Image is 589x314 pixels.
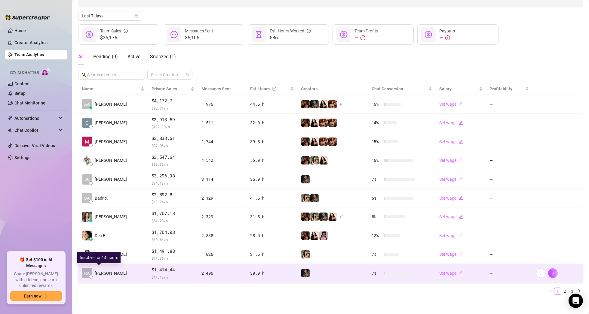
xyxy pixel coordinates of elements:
a: Chat Monitoring [14,101,45,105]
img: OxilleryOF [328,137,337,146]
div: 1,976 [201,101,243,107]
a: Home [14,28,26,33]
a: Creator Analytics [14,38,63,47]
span: $3,833.61 [152,135,194,142]
span: edit [459,140,463,144]
img: mads [319,156,328,165]
img: Dea Fonseca [82,231,92,240]
span: $35,176 [100,34,128,41]
img: Oxillery [319,119,328,127]
img: Tia Rocky [82,155,92,165]
li: Next Page [576,288,583,295]
div: 2,496 [201,270,243,276]
span: edit [459,215,463,219]
td: — [486,245,532,264]
a: Set wageedit [439,233,463,238]
span: $1,491.88 [152,248,194,255]
div: 39.5 h [250,138,294,145]
img: Chasemarl Caban… [82,118,92,128]
td: — [486,132,532,151]
li: Previous Page [547,288,554,295]
img: Oxillery [319,137,328,146]
span: Active [127,54,140,59]
img: mads [328,213,337,221]
span: 16 % [372,101,381,107]
span: 15 % [372,138,381,145]
span: edit [459,121,463,125]
a: Set wageedit [439,139,463,144]
span: [PERSON_NAME] [95,251,127,258]
img: Janezah Pasaylo [82,249,92,259]
div: z [89,237,93,241]
span: 6 % [372,195,381,201]
span: 14 % [372,119,381,126]
input: Search members [87,71,137,78]
div: 4,542 [201,157,243,164]
span: AA [84,101,90,107]
span: Dea F. [95,232,106,239]
td: — [486,207,532,226]
span: $1,707.18 [152,210,194,217]
span: edit [459,252,463,256]
span: $3,296.38 [152,172,194,180]
span: $ 60.86 /h [152,237,194,243]
span: $ 122.30 /h [152,124,194,130]
a: Set wageedit [439,252,463,257]
span: question-circle [307,28,311,34]
span: $ 63.35 /h [152,161,194,167]
a: Set wageedit [439,177,463,182]
span: Last 7 days [82,11,138,20]
img: AI Chatter [41,68,51,76]
span: $ 69.71 /h [152,199,194,205]
img: mads [310,231,319,240]
span: [PERSON_NAME] [95,138,127,145]
span: Chat Copilot [14,125,57,135]
div: 2,129 [201,195,243,201]
span: $ 97.05 /h [152,143,194,149]
span: BA [84,195,90,201]
div: 1,511 [201,119,243,126]
span: 7 % [372,251,381,258]
a: 3 [569,288,575,294]
img: cyber [319,231,328,240]
span: search [82,73,86,77]
td: — [486,264,532,283]
td: — [486,170,532,189]
span: RA [84,270,90,276]
span: Messages Sent [185,29,213,33]
img: OxilleryOF [328,119,337,127]
div: Open Intercom Messenger [569,294,583,308]
img: Rolyat [310,194,319,202]
img: Rolyat [319,213,328,221]
th: Name [78,83,148,95]
div: Est. Hours Worked [270,28,311,34]
span: dollar-circle [340,31,347,38]
img: Rolyat [310,100,319,108]
span: right [551,271,555,275]
td: — [486,95,532,114]
span: JU [84,176,90,183]
li: 1 [554,288,561,295]
a: Discover Viral Videos [14,143,55,148]
span: [PERSON_NAME] [95,101,127,107]
span: edit [459,177,463,181]
span: + 1 [339,101,344,107]
a: Content [14,81,30,86]
img: Rolyat [301,175,310,183]
a: Settings [14,155,30,160]
img: Candylion [301,194,310,202]
span: $ 94.18 /h [152,180,194,186]
img: steph [301,156,310,165]
span: [PERSON_NAME] [95,176,127,183]
img: steph [301,100,310,108]
span: edit [459,196,463,200]
img: Candylion [310,156,319,165]
span: [PERSON_NAME] [95,270,127,276]
a: 2 [562,288,568,294]
span: question-circle [272,86,276,92]
span: [PERSON_NAME] [95,213,127,220]
span: message [170,31,178,38]
span: Share [PERSON_NAME] with a friend, and earn unlimited rewards [10,271,62,289]
span: Team Profits [354,29,378,33]
span: edit [459,233,463,237]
